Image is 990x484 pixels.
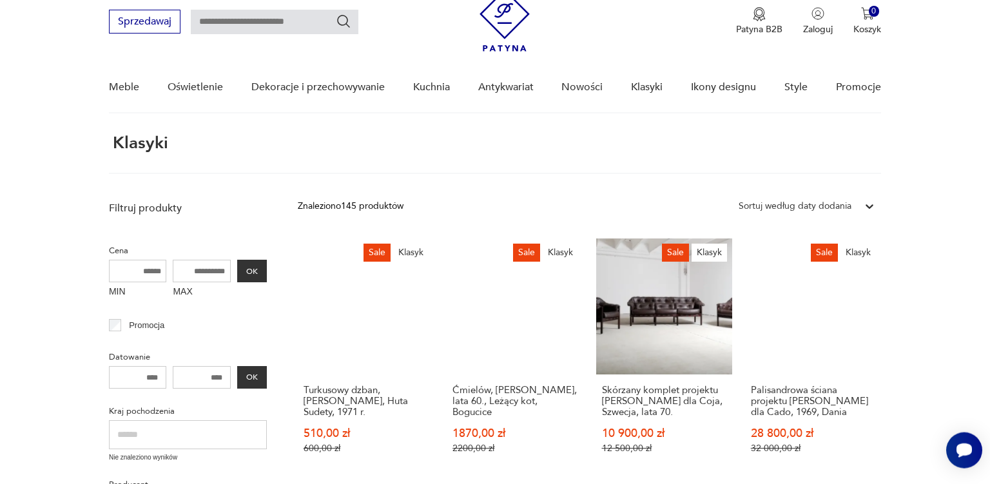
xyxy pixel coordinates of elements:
[853,7,881,35] button: 0Koszyk
[452,385,577,418] h3: Ćmielów, [PERSON_NAME], lata 60., Leżący kot, Bogucice
[304,385,428,418] h3: Turkusowy dzban, [PERSON_NAME], Huta Sudety, 1971 r.
[753,7,766,21] img: Ikona medalu
[751,385,875,418] h3: Palisandrowa ściana projektu [PERSON_NAME] dla Cado, 1969, Dania
[861,7,874,20] img: Ikona koszyka
[109,63,139,112] a: Meble
[237,260,267,282] button: OK
[736,7,782,35] a: Ikona medaluPatyna B2B
[109,201,267,215] p: Filtruj produkty
[602,385,726,418] h3: Skórzany komplet projektu [PERSON_NAME] dla Coja, Szwecja, lata 70.
[803,7,833,35] button: Zaloguj
[109,404,267,418] p: Kraj pochodzenia
[691,63,756,112] a: Ikony designu
[736,7,782,35] button: Patyna B2B
[803,23,833,35] p: Zaloguj
[168,63,223,112] a: Oświetlenie
[109,350,267,364] p: Datowanie
[452,428,577,439] p: 1870,00 zł
[631,63,663,112] a: Klasyki
[561,63,603,112] a: Nowości
[109,282,167,303] label: MIN
[745,238,881,479] a: SaleKlasykPalisandrowa ściana projektu Poula Cadoviusa dla Cado, 1969, DaniaPalisandrowa ściana p...
[298,199,403,213] div: Znaleziono 145 produktów
[478,63,534,112] a: Antykwariat
[304,428,428,439] p: 510,00 zł
[304,443,428,454] p: 600,00 zł
[298,238,434,479] a: SaleKlasykTurkusowy dzban, Zbigniew Horbowy, Huta Sudety, 1971 r.Turkusowy dzban, [PERSON_NAME], ...
[946,432,982,469] iframe: Smartsupp widget button
[602,443,726,454] p: 12 500,00 zł
[447,238,583,479] a: SaleKlasykĆmielów, Mieczysław Naruszewicz, lata 60., Leżący kot, BoguciceĆmielów, [PERSON_NAME], ...
[452,443,577,454] p: 2200,00 zł
[811,7,824,20] img: Ikonka użytkownika
[853,23,881,35] p: Koszyk
[751,443,875,454] p: 32 000,00 zł
[784,63,808,112] a: Style
[109,18,180,27] a: Sprzedawaj
[739,199,851,213] div: Sortuj według daty dodania
[109,452,267,463] p: Nie znaleziono wyników
[129,318,164,333] p: Promocja
[109,134,168,152] h1: Klasyki
[109,244,267,258] p: Cena
[736,23,782,35] p: Patyna B2B
[237,366,267,389] button: OK
[251,63,385,112] a: Dekoracje i przechowywanie
[751,428,875,439] p: 28 800,00 zł
[869,6,880,17] div: 0
[836,63,881,112] a: Promocje
[413,63,450,112] a: Kuchnia
[109,10,180,34] button: Sprzedawaj
[602,428,726,439] p: 10 900,00 zł
[173,282,231,303] label: MAX
[596,238,732,479] a: SaleKlasykSkórzany komplet projektu Arne Norella dla Coja, Szwecja, lata 70.Skórzany komplet proj...
[336,14,351,29] button: Szukaj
